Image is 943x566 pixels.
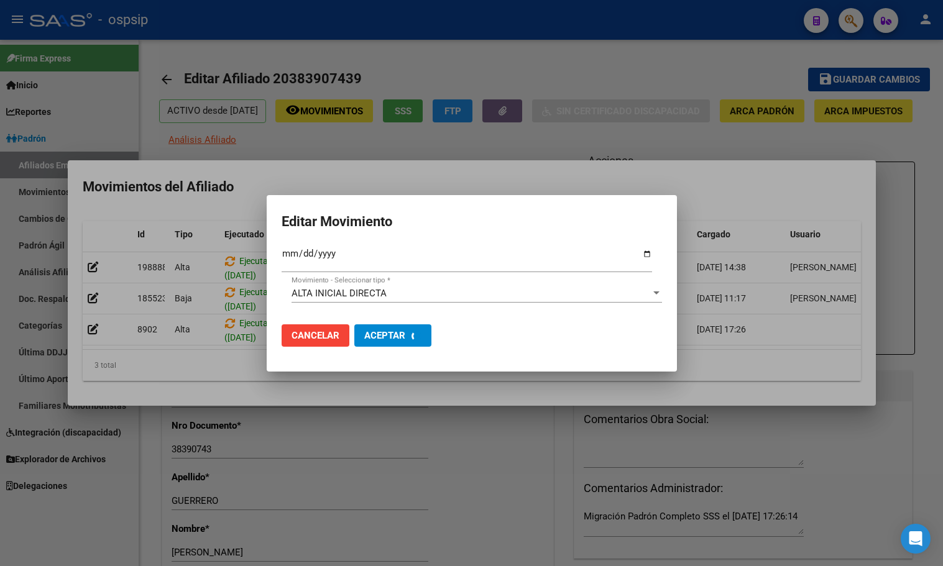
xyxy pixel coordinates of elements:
h2: Editar Movimiento [282,210,662,234]
button: Aceptar [354,324,431,347]
span: Cancelar [292,330,339,341]
span: ALTA INICIAL DIRECTA [292,288,387,299]
span: Aceptar [364,330,405,341]
div: Open Intercom Messenger [901,524,931,554]
button: Cancelar [282,324,349,347]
